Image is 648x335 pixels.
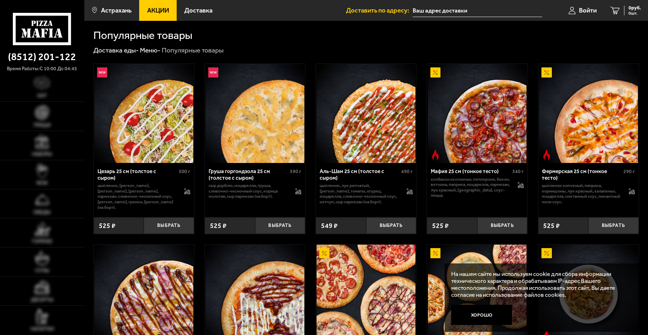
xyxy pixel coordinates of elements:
p: На нашем сайте мы используем cookie для сбора информации технического характера и обрабатываем IP... [451,270,628,299]
p: колбаски охотничьи, пепперони, бекон, ветчина, паприка, моцарелла, пармезан, лук красный, [GEOGRA... [431,177,511,198]
span: Напитки [31,326,54,331]
a: НовинкаЦезарь 25 см (толстое с сыром) [94,64,194,163]
a: Доставка еды- [93,46,139,54]
span: Доставка [184,7,212,14]
span: Доставить по адресу: [346,7,413,14]
p: цыпленок копченый, паприка, корнишоны, лук красный, халапеньо, моцарелла, сметанный соус, пикантн... [542,183,622,204]
img: Акционный [541,67,552,77]
img: Новинка [208,67,218,77]
img: Акционный [319,248,329,258]
span: Войти [579,7,597,14]
span: 0 шт. [629,11,641,15]
h1: Популярные товары [93,30,192,41]
img: Акционный [430,67,440,77]
span: 390 г [290,169,301,174]
a: Меню- [140,46,161,54]
span: 549 ₽ [321,222,338,229]
span: 525 ₽ [210,222,227,229]
div: Фермерская 25 см (тонкое тесто) [542,168,622,181]
span: 525 ₽ [543,222,560,229]
button: Выбрать [477,217,528,234]
a: Аль-Шам 25 см (толстое с сыром) [316,64,416,163]
span: Десерты [31,297,53,302]
p: цыпленок, [PERSON_NAME], [PERSON_NAME], [PERSON_NAME], пармезан, сливочно-чесночный соус, [PERSON... [98,183,177,210]
span: 500 г [179,169,190,174]
a: НовинкаГруша горгондзола 25 см (толстое с сыром) [205,64,305,163]
img: Острое блюдо [430,149,440,160]
img: Аль-Шам 25 см (толстое с сыром) [317,64,415,163]
span: 290 г [623,169,635,174]
div: Мафия 25 см (тонкое тесто) [431,168,511,175]
img: Акционный [430,248,440,258]
span: 0 руб. [629,6,641,10]
input: Ваш адрес доставки [413,4,542,17]
img: Фермерская 25 см (тонкое тесто) [539,64,638,163]
span: 525 ₽ [99,222,116,229]
div: Аль-Шам 25 см (толстое с сыром) [320,168,399,181]
span: Горячее [32,239,52,244]
button: Выбрать [366,217,416,234]
span: Наборы [32,152,52,156]
button: Выбрать [588,217,639,234]
span: 525 ₽ [432,222,449,229]
span: Супы [35,268,49,273]
img: Мафия 25 см (тонкое тесто) [428,64,527,163]
span: Обеды [33,210,51,214]
button: Хорошо [451,305,512,325]
span: Акции [147,7,169,14]
span: 340 г [512,169,524,174]
button: Выбрать [144,217,194,234]
img: Акционный [541,248,552,258]
img: Груша горгондзола 25 см (толстое с сыром) [205,64,304,163]
span: Астрахань [101,7,132,14]
p: цыпленок, лук репчатый, [PERSON_NAME], томаты, огурец, моцарелла, сливочно-чесночный соус, кетчуп... [320,183,399,204]
span: WOK [36,180,48,185]
div: Груша горгондзола 25 см (толстое с сыром) [209,168,288,181]
div: Популярные товары [162,46,224,55]
button: Выбрать [255,217,305,234]
a: АкционныйОстрое блюдоФермерская 25 см (тонкое тесто) [538,64,639,163]
span: Пицца [34,122,51,127]
span: Хит [37,93,47,98]
a: АкционныйОстрое блюдоМафия 25 см (тонкое тесто) [427,64,527,163]
img: Цезарь 25 см (толстое с сыром) [94,64,193,163]
img: Острое блюдо [541,149,552,160]
span: 490 г [401,169,413,174]
img: Новинка [97,67,107,77]
div: Цезарь 25 см (толстое с сыром) [98,168,177,181]
p: сыр дорблю, моцарелла, груша, сливочно-чесночный соус, корица молотая, сыр пармезан (на борт). [209,183,288,199]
